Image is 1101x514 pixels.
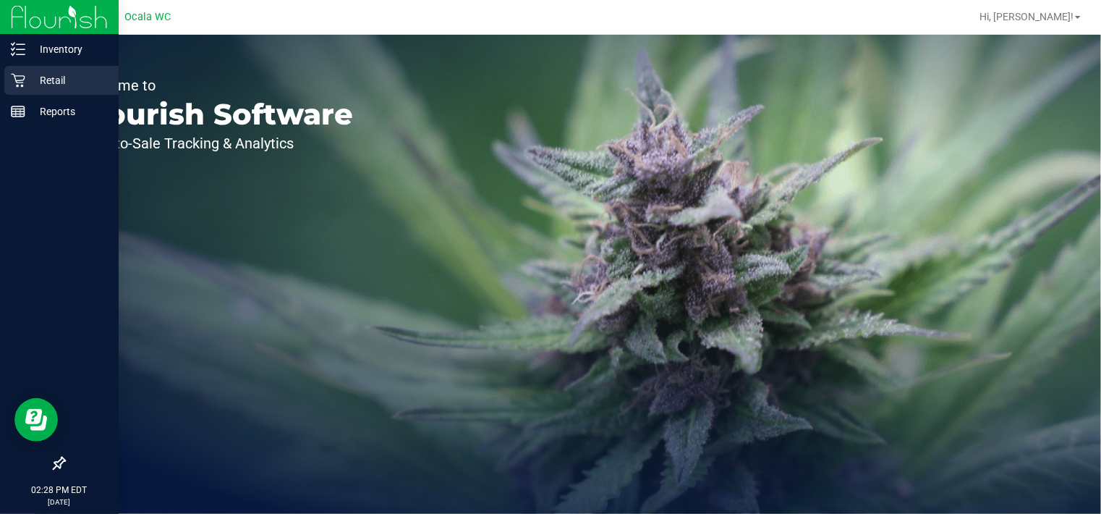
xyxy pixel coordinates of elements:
p: 02:28 PM EDT [7,484,112,497]
span: Ocala WC [124,11,171,23]
p: [DATE] [7,497,112,507]
p: Seed-to-Sale Tracking & Analytics [78,136,353,151]
iframe: Resource center [14,398,58,442]
p: Reports [25,103,112,120]
p: Inventory [25,41,112,58]
span: Hi, [PERSON_NAME]! [979,11,1074,22]
p: Welcome to [78,78,353,93]
p: Retail [25,72,112,89]
inline-svg: Inventory [11,42,25,56]
inline-svg: Retail [11,73,25,88]
p: Flourish Software [78,100,353,129]
inline-svg: Reports [11,104,25,119]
